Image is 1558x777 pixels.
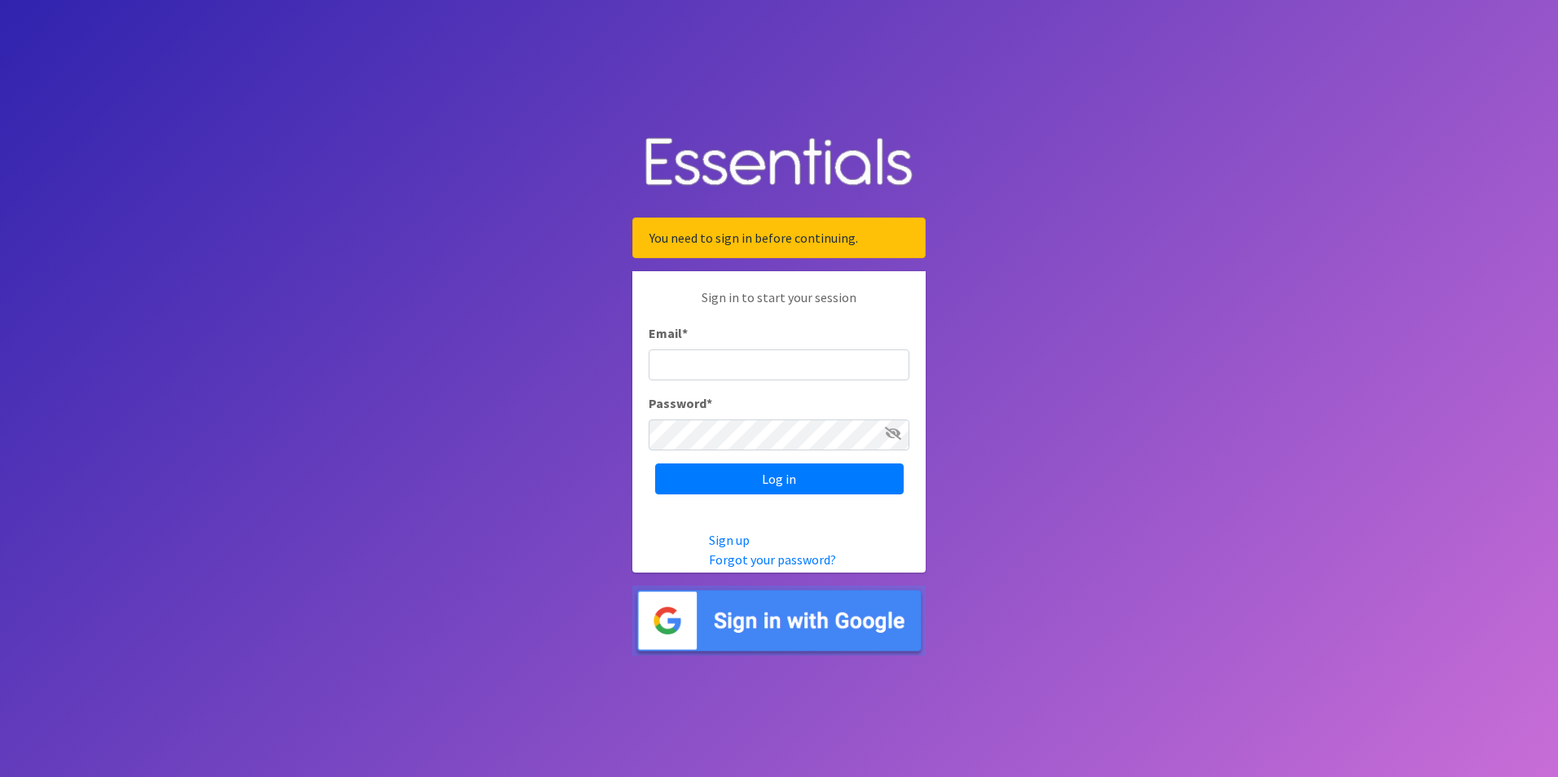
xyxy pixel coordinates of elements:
[709,551,836,568] a: Forgot your password?
[709,532,750,548] a: Sign up
[682,325,688,341] abbr: required
[649,323,688,343] label: Email
[649,393,712,413] label: Password
[649,288,909,323] p: Sign in to start your session
[632,586,926,656] img: Sign in with Google
[706,395,712,411] abbr: required
[632,121,926,205] img: Human Essentials
[655,463,904,494] input: Log in
[632,217,926,258] div: You need to sign in before continuing.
